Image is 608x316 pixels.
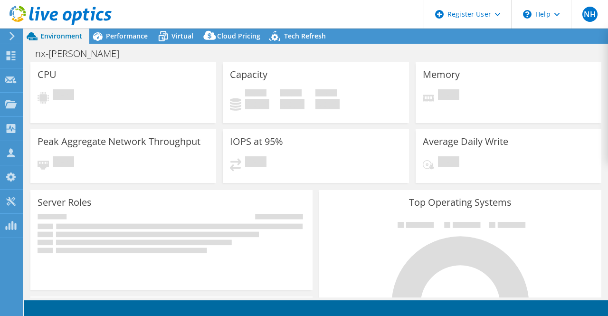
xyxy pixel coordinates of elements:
h4: 0 GiB [315,99,340,109]
span: Performance [106,31,148,40]
span: Pending [438,156,459,169]
span: Used [245,89,266,99]
h4: 0 GiB [280,99,304,109]
h3: Memory [423,69,460,80]
span: Pending [53,89,74,102]
span: NH [582,7,598,22]
h1: nx-[PERSON_NAME] [31,48,134,59]
h3: Peak Aggregate Network Throughput [38,136,200,147]
h3: CPU [38,69,57,80]
span: Pending [438,89,459,102]
span: Pending [53,156,74,169]
h3: Capacity [230,69,267,80]
h3: Server Roles [38,197,92,208]
span: Tech Refresh [284,31,326,40]
h4: 0 GiB [245,99,269,109]
svg: \n [523,10,532,19]
span: Pending [245,156,266,169]
h3: IOPS at 95% [230,136,283,147]
span: Total [315,89,337,99]
h3: Top Operating Systems [326,197,594,208]
span: Free [280,89,302,99]
h3: Average Daily Write [423,136,508,147]
span: Cloud Pricing [217,31,260,40]
span: Environment [40,31,82,40]
span: Virtual [171,31,193,40]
